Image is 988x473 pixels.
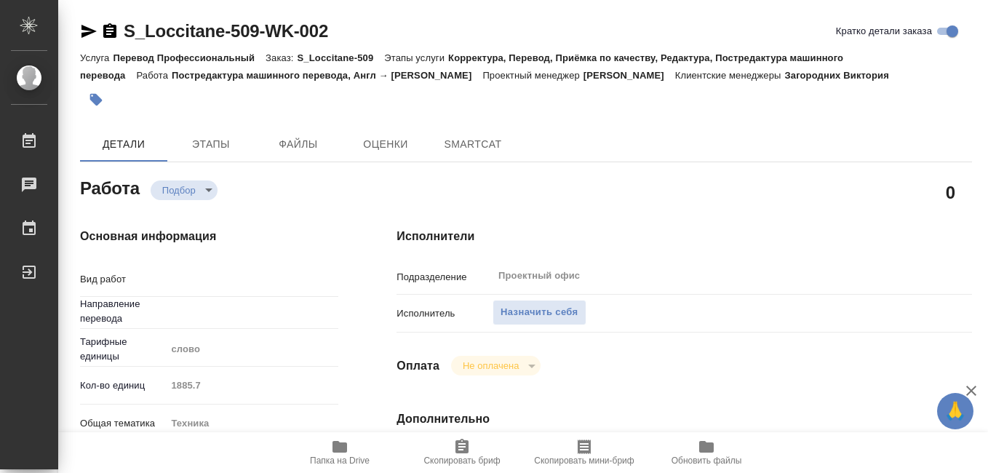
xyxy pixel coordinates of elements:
[80,378,166,393] p: Кол-во единиц
[166,375,338,396] input: Пустое поле
[675,70,785,81] p: Клиентские менеджеры
[89,135,159,154] span: Детали
[397,228,972,245] h4: Исполнители
[80,52,113,63] p: Услуга
[80,335,166,364] p: Тарифные единицы
[298,52,385,63] p: S_Loccitane-509
[80,228,338,245] h4: Основная информация
[80,297,166,326] p: Направление перевода
[784,70,899,81] p: Загородних Виктория
[451,356,541,375] div: Подбор
[438,135,508,154] span: SmartCat
[80,52,843,81] p: Корректура, Перевод, Приёмка по качеству, Редактура, Постредактура машинного перевода
[151,180,218,200] div: Подбор
[136,70,172,81] p: Работа
[158,184,200,196] button: Подбор
[176,135,246,154] span: Этапы
[423,456,500,466] span: Скопировать бриф
[397,270,493,285] p: Подразделение
[384,52,448,63] p: Этапы услуги
[113,52,266,63] p: Перевод Профессиональный
[266,52,297,63] p: Заказ:
[672,456,742,466] span: Обновить файлы
[397,357,439,375] h4: Оплата
[397,410,972,428] h4: Дополнительно
[80,272,166,287] p: Вид работ
[166,337,338,362] div: слово
[458,359,523,372] button: Не оплачена
[397,306,493,321] p: Исполнитель
[943,396,968,426] span: 🙏
[501,304,578,321] span: Назначить себя
[279,432,401,473] button: Папка на Drive
[263,135,333,154] span: Файлы
[645,432,768,473] button: Обновить файлы
[124,21,328,41] a: S_Loccitane-509-WK-002
[101,23,119,40] button: Скопировать ссылку
[80,174,140,200] h2: Работа
[80,416,166,431] p: Общая тематика
[482,70,583,81] p: Проектный менеджер
[401,432,523,473] button: Скопировать бриф
[523,432,645,473] button: Скопировать мини-бриф
[493,300,586,325] button: Назначить себя
[80,84,112,116] button: Добавить тэг
[310,456,370,466] span: Папка на Drive
[946,180,955,204] h2: 0
[937,393,973,429] button: 🙏
[172,70,482,81] p: Постредактура машинного перевода, Англ → [PERSON_NAME]
[80,23,97,40] button: Скопировать ссылку для ЯМессенджера
[534,456,634,466] span: Скопировать мини-бриф
[836,24,932,39] span: Кратко детали заказа
[583,70,675,81] p: [PERSON_NAME]
[351,135,421,154] span: Оценки
[166,411,338,436] div: Техника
